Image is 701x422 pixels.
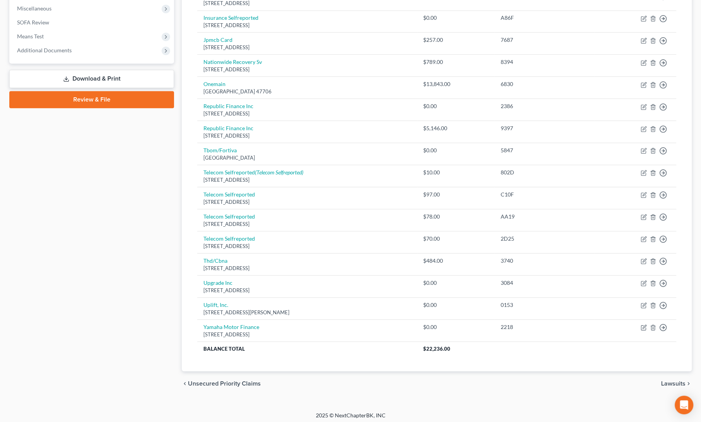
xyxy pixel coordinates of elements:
[501,58,588,66] div: 8394
[501,102,588,110] div: 2386
[423,80,488,88] div: $13,843.00
[501,146,588,154] div: 5847
[203,176,411,184] div: [STREET_ADDRESS]
[423,213,488,220] div: $78.00
[203,331,411,338] div: [STREET_ADDRESS]
[203,66,411,73] div: [STREET_ADDRESS]
[203,110,411,117] div: [STREET_ADDRESS]
[203,44,411,51] div: [STREET_ADDRESS]
[661,381,692,387] button: Lawsuits chevron_right
[423,191,488,198] div: $97.00
[203,22,411,29] div: [STREET_ADDRESS]
[203,309,411,316] div: [STREET_ADDRESS][PERSON_NAME]
[501,169,588,176] div: 802D
[675,396,693,414] div: Open Intercom Messenger
[203,235,255,242] a: Telecom Selfreported
[182,381,261,387] button: chevron_left Unsecured Priority Claims
[11,16,174,29] a: SOFA Review
[501,279,588,287] div: 3084
[203,191,255,198] a: Telecom Selfreported
[501,213,588,220] div: AA19
[203,301,228,308] a: Uplift, Inc.
[423,279,488,287] div: $0.00
[197,342,417,356] th: Balance Total
[203,257,227,264] a: Thd/Cbna
[203,14,258,21] a: Insurance Selfreported
[9,70,174,88] a: Download & Print
[423,14,488,22] div: $0.00
[188,381,261,387] span: Unsecured Priority Claims
[203,154,411,162] div: [GEOGRAPHIC_DATA]
[17,19,49,26] span: SOFA Review
[501,257,588,265] div: 3740
[203,287,411,294] div: [STREET_ADDRESS]
[203,36,233,43] a: Jpmcb Card
[255,169,303,176] i: (Telecom Selfreported)
[423,102,488,110] div: $0.00
[203,103,253,109] a: Republic Finance Inc
[203,220,411,228] div: [STREET_ADDRESS]
[203,243,411,250] div: [STREET_ADDRESS]
[203,198,411,206] div: [STREET_ADDRESS]
[423,58,488,66] div: $789.00
[423,301,488,309] div: $0.00
[501,36,588,44] div: 7687
[203,324,259,330] a: Yamaha Motor Finance
[17,47,72,53] span: Additional Documents
[423,146,488,154] div: $0.00
[501,191,588,198] div: C10F
[423,257,488,265] div: $484.00
[203,147,237,153] a: Tbom/Fortiva
[423,36,488,44] div: $257.00
[203,59,262,65] a: Nationwide Recovery Sv
[203,132,411,140] div: [STREET_ADDRESS]
[685,381,692,387] i: chevron_right
[203,265,411,272] div: [STREET_ADDRESS]
[501,323,588,331] div: 2218
[661,381,685,387] span: Lawsuits
[17,33,44,40] span: Means Test
[501,14,588,22] div: A86F
[203,213,255,220] a: Telecom Selfreported
[423,169,488,176] div: $10.00
[203,125,253,131] a: Republic Finance Inc
[423,323,488,331] div: $0.00
[182,381,188,387] i: chevron_left
[203,81,226,87] a: Onemain
[501,301,588,309] div: 0153
[423,235,488,243] div: $70.00
[203,88,411,95] div: [GEOGRAPHIC_DATA] 47706
[203,169,303,176] a: Telecom Selfreported(Telecom Selfreported)
[203,279,233,286] a: Upgrade Inc
[9,91,174,108] a: Review & File
[501,235,588,243] div: 2D25
[423,124,488,132] div: $5,146.00
[501,124,588,132] div: 9397
[17,5,52,12] span: Miscellaneous
[501,80,588,88] div: 6830
[423,346,450,352] span: $22,236.00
